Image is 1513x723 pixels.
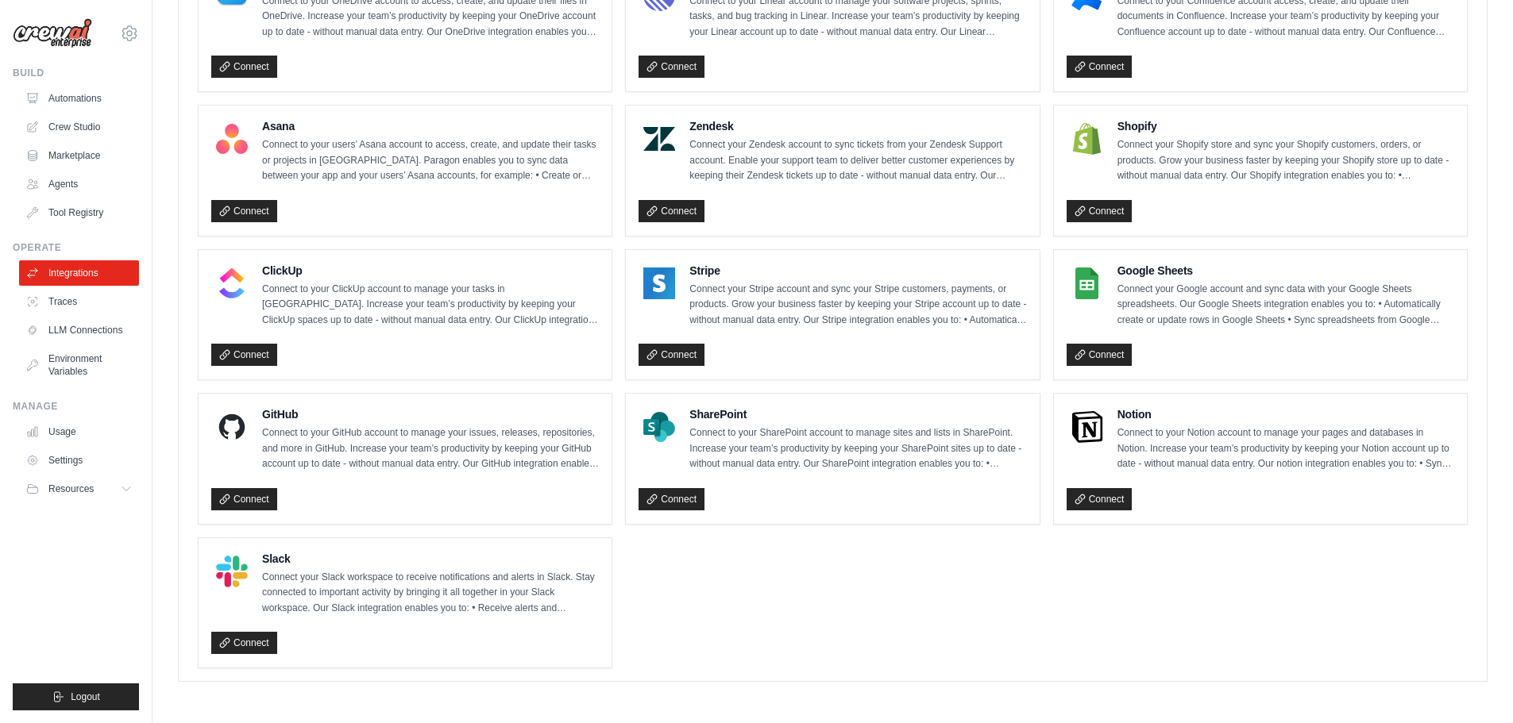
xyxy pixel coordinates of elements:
[19,289,139,314] a: Traces
[262,551,599,567] h4: Slack
[689,137,1026,184] p: Connect your Zendesk account to sync tickets from your Zendesk Support account. Enable your suppo...
[689,282,1026,329] p: Connect your Stripe account and sync your Stripe customers, payments, or products. Grow your busi...
[1067,488,1133,510] a: Connect
[13,67,139,79] div: Build
[1117,406,1454,422] h4: Notion
[19,114,139,140] a: Crew Studio
[643,123,675,155] img: Zendesk Logo
[211,56,277,78] a: Connect
[19,143,139,168] a: Marketplace
[71,690,100,703] span: Logout
[689,425,1026,472] p: Connect to your SharePoint account to manage sites and lists in SharePoint. Increase your team’s ...
[1067,56,1133,78] a: Connect
[211,344,277,366] a: Connect
[13,683,139,710] button: Logout
[639,344,704,366] a: Connect
[19,260,139,286] a: Integrations
[216,267,248,299] img: ClickUp Logo
[639,56,704,78] a: Connect
[19,346,139,384] a: Environment Variables
[1071,411,1103,443] img: Notion Logo
[19,86,139,111] a: Automations
[216,123,248,155] img: Asana Logo
[48,483,94,495] span: Resources
[1117,137,1454,184] p: Connect your Shopify store and sync your Shopify customers, orders, or products. Grow your busine...
[262,137,599,184] p: Connect to your users’ Asana account to access, create, and update their tasks or projects in [GE...
[13,18,92,48] img: Logo
[13,241,139,254] div: Operate
[19,200,139,225] a: Tool Registry
[1117,263,1454,279] h4: Google Sheets
[262,118,599,134] h4: Asana
[19,317,139,343] a: LLM Connections
[216,411,248,443] img: GitHub Logo
[13,400,139,413] div: Manage
[262,570,599,617] p: Connect your Slack workspace to receive notifications and alerts in Slack. Stay connected to impo...
[1071,267,1103,299] img: Google Sheets Logo
[643,267,675,299] img: Stripe Logo
[211,488,277,510] a: Connect
[19,476,139,502] button: Resources
[689,118,1026,134] h4: Zendesk
[211,200,277,222] a: Connect
[643,411,675,443] img: SharePoint Logo
[639,488,704,510] a: Connect
[1067,200,1133,222] a: Connect
[19,448,139,473] a: Settings
[639,200,704,222] a: Connect
[262,263,599,279] h4: ClickUp
[262,425,599,472] p: Connect to your GitHub account to manage your issues, releases, repositories, and more in GitHub....
[1117,425,1454,472] p: Connect to your Notion account to manage your pages and databases in Notion. Increase your team’s...
[211,632,277,654] a: Connect
[1071,123,1103,155] img: Shopify Logo
[1117,118,1454,134] h4: Shopify
[216,556,248,587] img: Slack Logo
[19,419,139,444] a: Usage
[19,171,139,197] a: Agents
[1117,282,1454,329] p: Connect your Google account and sync data with your Google Sheets spreadsheets. Our Google Sheets...
[262,406,599,422] h4: GitHub
[262,282,599,329] p: Connect to your ClickUp account to manage your tasks in [GEOGRAPHIC_DATA]. Increase your team’s p...
[1067,344,1133,366] a: Connect
[689,263,1026,279] h4: Stripe
[689,406,1026,422] h4: SharePoint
